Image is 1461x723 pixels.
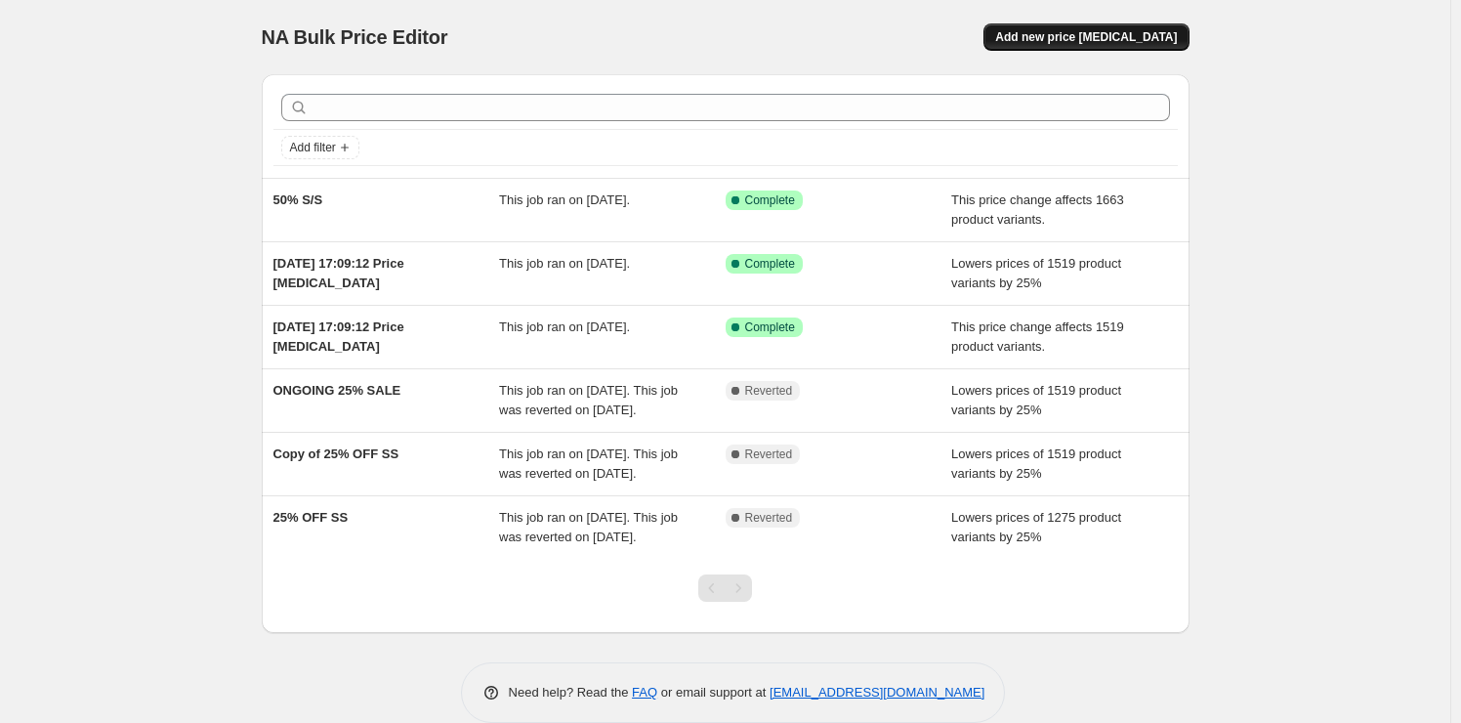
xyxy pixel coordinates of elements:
span: 25% OFF SS [273,510,349,525]
span: NA Bulk Price Editor [262,26,448,48]
span: [DATE] 17:09:12 Price [MEDICAL_DATA] [273,319,404,354]
a: FAQ [632,685,657,700]
span: 50% S/S [273,192,323,207]
span: Need help? Read the [509,685,633,700]
a: [EMAIL_ADDRESS][DOMAIN_NAME] [770,685,984,700]
span: This job ran on [DATE]. This job was reverted on [DATE]. [499,383,678,417]
span: Reverted [745,383,793,399]
span: This price change affects 1663 product variants. [951,192,1124,227]
span: or email support at [657,685,770,700]
span: Add filter [290,140,336,155]
nav: Pagination [698,574,752,602]
span: This job ran on [DATE]. This job was reverted on [DATE]. [499,510,678,544]
span: [DATE] 17:09:12 Price [MEDICAL_DATA] [273,256,404,290]
button: Add new price [MEDICAL_DATA] [983,23,1189,51]
span: This job ran on [DATE]. [499,256,630,271]
span: ONGOING 25% SALE [273,383,401,398]
span: Copy of 25% OFF SS [273,447,399,461]
span: Add new price [MEDICAL_DATA] [995,29,1177,45]
span: Lowers prices of 1519 product variants by 25% [951,447,1121,481]
span: Lowers prices of 1519 product variants by 25% [951,383,1121,417]
span: Lowers prices of 1275 product variants by 25% [951,510,1121,544]
span: Complete [745,192,795,208]
span: Complete [745,256,795,272]
span: This price change affects 1519 product variants. [951,319,1124,354]
span: Reverted [745,447,793,462]
span: This job ran on [DATE]. [499,192,630,207]
span: This job ran on [DATE]. This job was reverted on [DATE]. [499,447,678,481]
span: Complete [745,319,795,335]
span: Reverted [745,510,793,526]
button: Add filter [281,136,359,159]
span: Lowers prices of 1519 product variants by 25% [951,256,1121,290]
span: This job ran on [DATE]. [499,319,630,334]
